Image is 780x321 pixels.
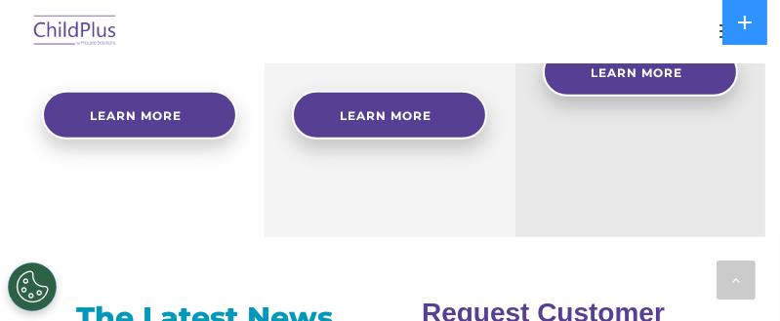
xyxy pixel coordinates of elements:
[292,91,487,140] a: Learn More
[8,262,57,311] button: Cookies Settings
[42,91,237,140] a: Learn more
[340,108,431,123] span: Learn More
[591,65,682,80] span: Learn More
[90,108,182,123] span: Learn more
[543,48,738,97] a: Learn More
[29,9,121,55] img: ChildPlus by Procare Solutions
